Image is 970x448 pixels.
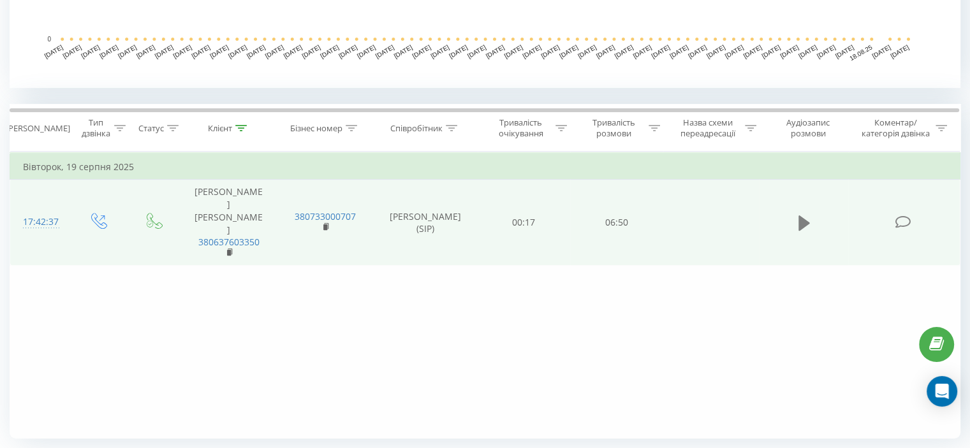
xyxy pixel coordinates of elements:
text: [DATE] [503,43,524,59]
text: [DATE] [816,43,837,59]
font: 06:50 [605,217,628,229]
text: [DATE] [80,43,101,59]
text: [DATE] [117,43,138,59]
text: [DATE] [485,43,506,59]
text: [DATE] [98,43,119,59]
font: Тривалість розмови [592,117,635,139]
text: [DATE] [300,43,321,59]
text: [DATE] [393,43,414,59]
font: 17:42:37 [23,215,59,228]
text: [DATE] [448,43,469,59]
text: [DATE] [154,43,175,59]
text: [DATE] [540,43,561,59]
text: [DATE] [650,43,671,59]
font: [PERSON_NAME] [6,122,70,134]
text: 0 [47,36,51,43]
font: [PERSON_NAME] [PERSON_NAME] [195,186,263,236]
text: [DATE] [779,43,800,59]
text: [DATE] [411,43,432,59]
text: [DATE] [283,43,304,59]
text: [DATE] [595,43,616,59]
text: [DATE] [834,43,855,59]
a: 380637603350 [198,236,260,248]
text: [DATE] [356,43,377,59]
font: 00:17 [512,217,535,229]
font: Коментар/категорія дзвінка [861,117,929,139]
text: [DATE] [632,43,653,59]
text: [DATE] [172,43,193,59]
a: 380733000707 [295,210,356,222]
text: [DATE] [246,43,267,59]
text: [DATE] [209,43,230,59]
text: [DATE] [466,43,487,59]
text: [DATE] [264,43,285,59]
text: [DATE] [521,43,542,59]
div: Open Intercom Messenger [927,376,957,407]
font: Вівторок, 19 серпня 2025 [23,161,134,173]
text: [DATE] [614,43,635,59]
text: [DATE] [135,43,156,59]
text: [DATE] [374,43,395,59]
text: [DATE] [742,43,763,59]
text: [DATE] [227,43,248,59]
font: Співробітник [390,122,443,134]
text: [DATE] [871,43,892,59]
text: [DATE] [889,43,910,59]
font: [PERSON_NAME] (SIP) [390,210,461,235]
text: [DATE] [319,43,340,59]
text: [DATE] [337,43,358,59]
text: [DATE] [577,43,598,59]
font: Тривалість очікування [498,117,543,139]
font: Назва схеми переадресації [680,117,735,139]
font: Бізнес номер [290,122,342,134]
text: [DATE] [724,43,745,59]
text: [DATE] [687,43,708,59]
text: 18.08.25 [848,43,874,62]
text: [DATE] [797,43,818,59]
text: [DATE] [558,43,579,59]
text: [DATE] [668,43,689,59]
font: Аудіозапис розмови [786,117,830,139]
text: [DATE] [43,43,64,59]
font: Тип дзвінка [81,117,110,139]
font: Статус [138,122,164,134]
text: [DATE] [190,43,211,59]
text: [DATE] [705,43,726,59]
text: [DATE] [429,43,450,59]
text: [DATE] [760,43,781,59]
text: [DATE] [62,43,83,59]
font: Клієнт [208,122,232,134]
